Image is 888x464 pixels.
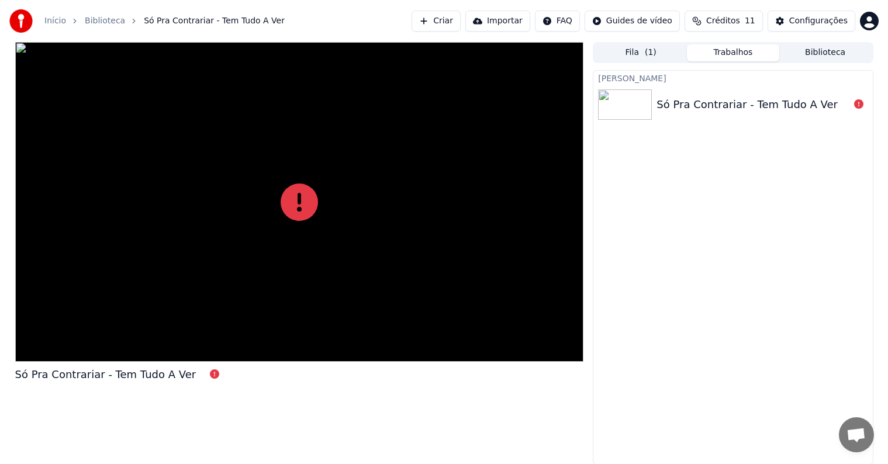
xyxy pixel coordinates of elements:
[745,15,755,27] span: 11
[657,96,838,113] div: Só Pra Contrariar - Tem Tudo A Ver
[593,71,872,85] div: [PERSON_NAME]
[706,15,740,27] span: Créditos
[412,11,461,32] button: Criar
[44,15,66,27] a: Início
[687,44,779,61] button: Trabalhos
[535,11,580,32] button: FAQ
[144,15,285,27] span: Só Pra Contrariar - Tem Tudo A Ver
[789,15,848,27] div: Configurações
[645,47,657,58] span: ( 1 )
[685,11,763,32] button: Créditos11
[85,15,125,27] a: Biblioteca
[585,11,680,32] button: Guides de vídeo
[768,11,855,32] button: Configurações
[595,44,687,61] button: Fila
[9,9,33,33] img: youka
[779,44,872,61] button: Biblioteca
[839,417,874,452] a: Bate-papo aberto
[465,11,530,32] button: Importar
[15,366,196,383] div: Só Pra Contrariar - Tem Tudo A Ver
[44,15,285,27] nav: breadcrumb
